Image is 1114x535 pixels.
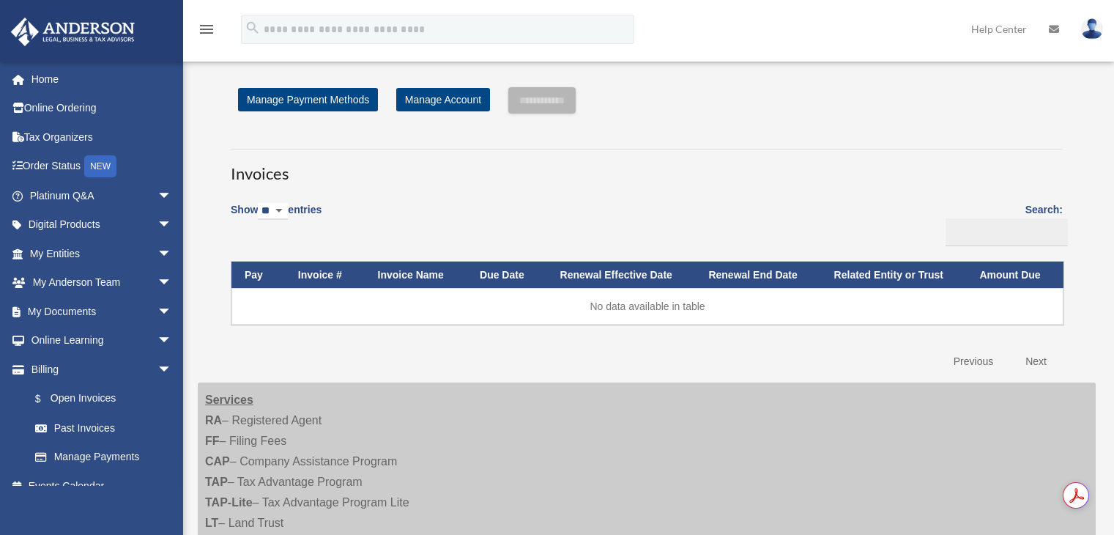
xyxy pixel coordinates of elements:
[10,239,194,268] a: My Entitiesarrow_drop_down
[231,262,285,289] th: Pay: activate to sort column descending
[695,262,820,289] th: Renewal End Date: activate to sort column ascending
[205,435,220,447] strong: FF
[84,155,116,177] div: NEW
[10,152,194,182] a: Order StatusNEW
[198,21,215,38] i: menu
[205,517,218,529] strong: LT
[205,455,230,468] strong: CAP
[231,201,322,235] label: Show entries
[21,413,187,443] a: Past Invoices
[198,26,215,38] a: menu
[157,268,187,298] span: arrow_drop_down
[21,384,179,414] a: $Open Invoices
[258,203,288,220] select: Showentries
[547,262,696,289] th: Renewal Effective Date: activate to sort column ascending
[285,262,365,289] th: Invoice #: activate to sort column ascending
[966,262,1063,289] th: Amount Due: activate to sort column ascending
[157,210,187,240] span: arrow_drop_down
[943,347,1004,377] a: Previous
[10,64,194,94] a: Home
[157,181,187,211] span: arrow_drop_down
[467,262,547,289] th: Due Date: activate to sort column ascending
[231,288,1063,325] td: No data available in table
[245,20,261,36] i: search
[396,88,490,111] a: Manage Account
[1081,18,1103,40] img: User Pic
[10,94,194,123] a: Online Ordering
[43,390,51,408] span: $
[157,326,187,356] span: arrow_drop_down
[365,262,467,289] th: Invoice Name: activate to sort column ascending
[10,210,194,240] a: Digital Productsarrow_drop_down
[238,88,378,111] a: Manage Payment Methods
[10,268,194,298] a: My Anderson Teamarrow_drop_down
[10,297,194,326] a: My Documentsarrow_drop_down
[10,471,194,501] a: Events Calendar
[10,122,194,152] a: Tax Organizers
[157,355,187,385] span: arrow_drop_down
[821,262,967,289] th: Related Entity or Trust: activate to sort column ascending
[940,201,1063,246] label: Search:
[7,18,139,46] img: Anderson Advisors Platinum Portal
[205,476,228,488] strong: TAP
[10,181,194,210] a: Platinum Q&Aarrow_drop_down
[21,443,187,472] a: Manage Payments
[205,496,253,509] strong: TAP-Lite
[1014,347,1058,377] a: Next
[157,297,187,327] span: arrow_drop_down
[231,149,1063,185] h3: Invoices
[205,394,253,406] strong: Services
[10,326,194,355] a: Online Learningarrow_drop_down
[10,355,187,384] a: Billingarrow_drop_down
[157,239,187,269] span: arrow_drop_down
[946,218,1068,246] input: Search:
[205,414,222,427] strong: RA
